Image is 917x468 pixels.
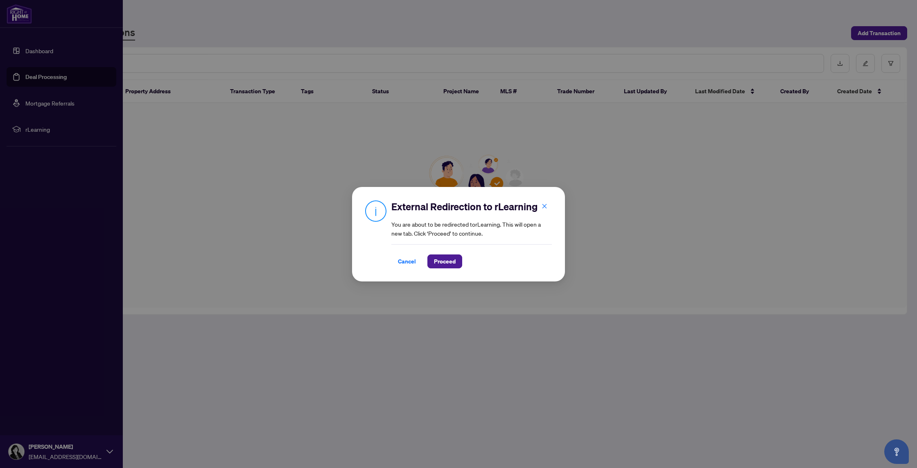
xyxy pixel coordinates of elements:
[884,439,909,464] button: Open asap
[434,255,456,268] span: Proceed
[542,203,547,209] span: close
[391,254,422,268] button: Cancel
[365,200,386,222] img: Info Icon
[391,200,552,268] div: You are about to be redirected to rLearning . This will open a new tab. Click ‘Proceed’ to continue.
[427,254,462,268] button: Proceed
[391,200,552,213] h2: External Redirection to rLearning
[398,255,416,268] span: Cancel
